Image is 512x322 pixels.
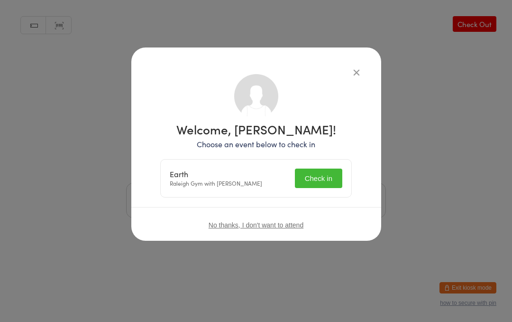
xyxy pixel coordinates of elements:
[160,139,352,150] p: Choose an event below to check in
[170,170,262,188] div: Raleigh Gym with [PERSON_NAME]
[209,221,303,229] button: No thanks, I don't want to attend
[234,74,278,118] img: no_photo.png
[295,169,342,188] button: Check in
[170,170,262,179] div: Earth
[160,123,352,135] h1: Welcome, [PERSON_NAME]!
